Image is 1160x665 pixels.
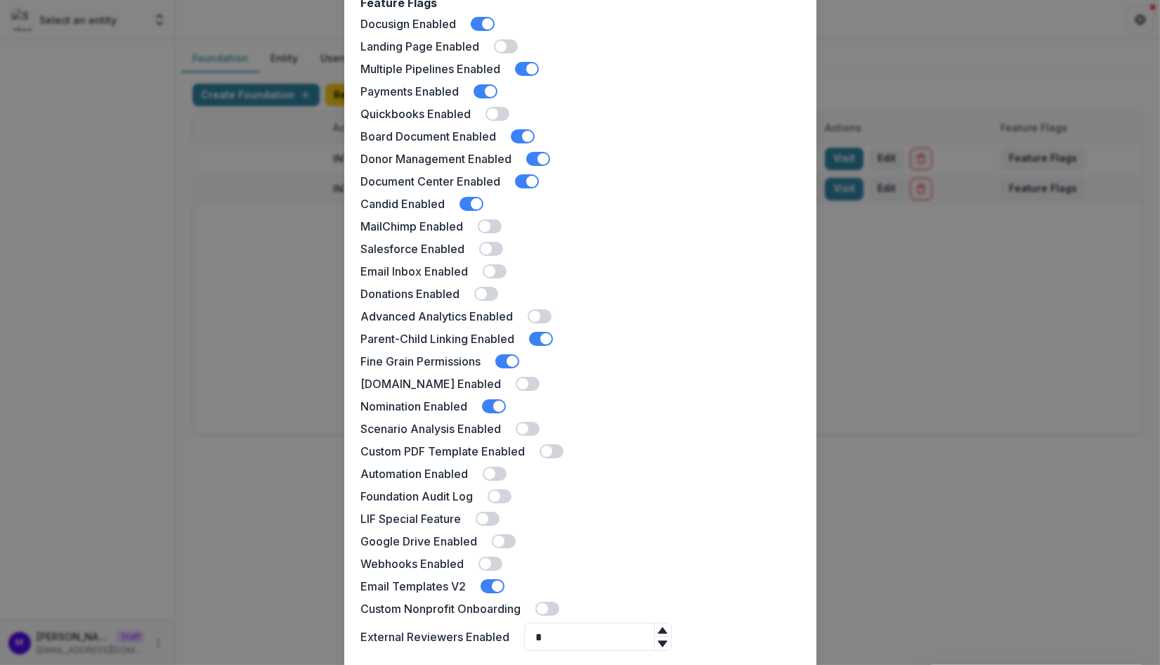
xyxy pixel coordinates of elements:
[361,285,460,302] label: Donations Enabled
[361,173,501,190] label: Document Center Enabled
[361,60,501,77] label: Multiple Pipelines Enabled
[361,150,512,167] label: Donor Management Enabled
[361,443,526,460] label: Custom PDF Template Enabled
[361,628,510,645] label: External Reviewers Enabled
[361,330,515,347] label: Parent-Child Linking Enabled
[361,420,502,437] label: Scenario Analysis Enabled
[361,398,468,415] label: Nomination Enabled
[361,195,445,212] label: Candid Enabled
[361,218,464,235] label: MailChimp Enabled
[361,128,497,145] label: Board Document Enabled
[361,353,481,370] label: Fine Grain Permissions
[361,240,465,257] label: Salesforce Enabled
[361,15,457,32] label: Docusign Enabled
[361,533,478,550] label: Google Drive Enabled
[361,308,514,325] label: Advanced Analytics Enabled
[361,465,469,482] label: Automation Enabled
[361,375,502,392] label: [DOMAIN_NAME] Enabled
[361,263,469,280] label: Email Inbox Enabled
[361,105,471,122] label: Quickbooks Enabled
[361,578,467,595] label: Email Templates V2
[361,488,474,505] label: Foundation Audit Log
[361,83,460,100] label: Payments Enabled
[361,555,464,572] label: Webhooks Enabled
[361,600,521,617] label: Custom Nonprofit Onboarding
[361,38,480,55] label: Landing Page Enabled
[361,510,462,527] label: LIF Special Feature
